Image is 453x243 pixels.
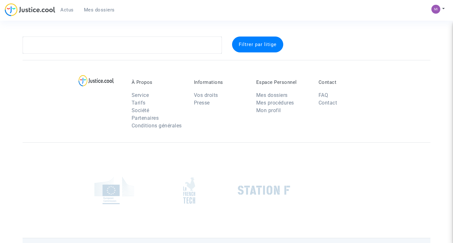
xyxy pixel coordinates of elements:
p: Informations [194,79,247,85]
p: À Propos [132,79,184,85]
img: french_tech.png [183,177,195,204]
img: 73adda73793dbbda753bb9bae147f33f [431,5,440,14]
span: Filtrer par litige [239,42,277,47]
a: Partenaires [132,115,159,121]
a: Mon profil [256,107,281,113]
a: FAQ [319,92,328,98]
a: Mes procédures [256,100,294,106]
img: europe_commision.png [94,177,134,204]
a: Conditions générales [132,123,182,129]
a: Vos droits [194,92,218,98]
a: Service [132,92,149,98]
a: Société [132,107,149,113]
img: stationf.png [238,186,290,195]
a: Tarifs [132,100,146,106]
a: Presse [194,100,210,106]
a: Mes dossiers [256,92,288,98]
img: logo-lg.svg [79,75,114,86]
img: jc-logo.svg [5,3,55,16]
a: Mes dossiers [79,5,120,15]
span: Actus [60,7,74,13]
p: Contact [319,79,371,85]
p: Espace Personnel [256,79,309,85]
a: Contact [319,100,337,106]
span: Mes dossiers [84,7,115,13]
a: Actus [55,5,79,15]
